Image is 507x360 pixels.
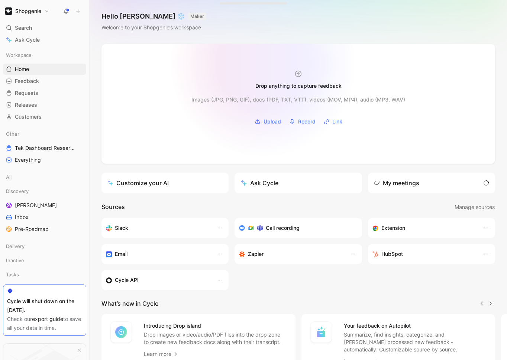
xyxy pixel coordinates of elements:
[332,117,342,126] span: Link
[287,116,318,127] button: Record
[381,224,405,232] h3: Extension
[3,128,86,139] div: Other
[6,130,19,138] span: Other
[115,224,128,232] h3: Slack
[264,117,281,126] span: Upload
[3,87,86,99] a: Requests
[252,116,284,127] button: Upload
[32,316,63,322] a: export guide
[6,271,19,278] span: Tasks
[298,117,316,126] span: Record
[15,156,41,164] span: Everything
[240,179,278,187] div: Ask Cycle
[5,7,12,15] img: Shopgenie
[3,171,86,183] div: All
[144,350,179,359] a: Learn more
[6,242,25,250] span: Delivery
[15,8,41,15] h1: Shopgenie
[3,269,86,280] div: Tasks
[381,250,403,258] h3: HubSpot
[266,224,300,232] h3: Call recording
[15,113,42,120] span: Customers
[106,250,209,258] div: Forward emails to your feedback inbox
[3,154,86,165] a: Everything
[3,200,86,211] a: [PERSON_NAME]
[106,276,209,285] div: Sync customers & send feedback from custom sources. Get inspired by our favorite use case
[372,224,476,232] div: Capture feedback from anywhere on the web
[6,51,32,59] span: Workspace
[101,202,125,212] h2: Sources
[3,64,86,75] a: Home
[3,6,51,16] button: ShopgenieShopgenie
[3,241,86,254] div: Delivery
[3,186,86,235] div: Discovery[PERSON_NAME]InboxPre-Roadmap
[115,250,127,258] h3: Email
[3,142,86,154] a: Tek Dashboard Research
[15,77,39,85] span: Feedback
[3,128,86,165] div: OtherTek Dashboard ResearchEverything
[3,99,86,110] a: Releases
[344,331,487,353] p: Summarize, find insights, categorize, and [PERSON_NAME] processed new feedback - automatically. C...
[3,241,86,252] div: Delivery
[3,224,86,235] a: Pre-Roadmap
[15,89,38,97] span: Requests
[374,179,419,187] div: My meetings
[101,23,206,32] div: Welcome to your Shopgenie’s workspace
[115,276,139,285] h3: Cycle API
[3,22,86,33] div: Search
[321,116,345,127] button: Link
[15,202,57,209] span: [PERSON_NAME]
[101,173,229,193] a: Customize your AI
[15,213,29,221] span: Inbox
[188,13,206,20] button: MAKER
[15,65,29,73] span: Home
[3,49,86,61] div: Workspace
[455,203,495,212] span: Manage sources
[144,331,287,346] p: Drop images or video/audio/PDF files into the drop zone to create new feedback docs along with th...
[239,250,342,258] div: Capture feedback from thousands of sources with Zapier (survey results, recordings, sheets, etc).
[106,224,209,232] div: Sync your customers, send feedback and get updates in Slack
[101,299,158,308] h2: What’s new in Cycle
[3,212,86,223] a: Inbox
[454,202,495,212] button: Manage sources
[191,95,405,104] div: Images (JPG, PNG, GIF), docs (PDF, TXT, VTT), videos (MOV, MP4), audio (MP3, WAV)
[15,101,37,109] span: Releases
[235,173,362,193] button: Ask Cycle
[3,171,86,185] div: All
[6,257,24,264] span: Inactive
[15,23,32,32] span: Search
[101,12,206,21] h1: Hello [PERSON_NAME] ❄️
[15,225,49,233] span: Pre-Roadmap
[3,34,86,45] a: Ask Cycle
[7,297,82,315] div: Cycle will shut down on the [DATE].
[3,186,86,197] div: Discovery
[6,187,29,195] span: Discovery
[248,250,264,258] h3: Zapier
[3,111,86,122] a: Customers
[3,75,86,87] a: Feedback
[7,315,82,332] div: Check our to save all your data in time.
[255,81,342,90] div: Drop anything to capture feedback
[3,255,86,268] div: Inactive
[3,255,86,266] div: Inactive
[144,321,287,330] h4: Introducing Drop island
[15,35,40,44] span: Ask Cycle
[239,224,351,232] div: Record & transcribe meetings from Zoom, Meet & Teams.
[344,321,487,330] h4: Your feedback on Autopilot
[3,269,86,282] div: Tasks
[6,173,12,181] span: All
[15,144,76,152] span: Tek Dashboard Research
[107,179,169,187] div: Customize your AI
